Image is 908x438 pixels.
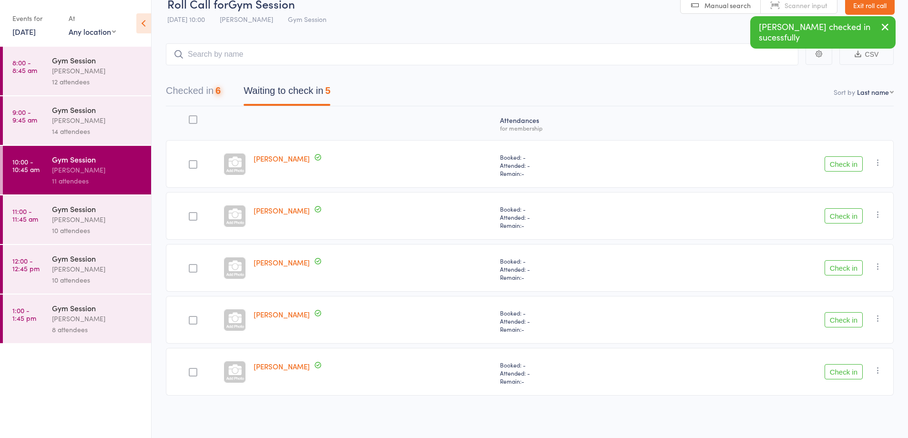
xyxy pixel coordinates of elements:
button: Check in [825,208,863,224]
div: 5 [325,85,330,96]
label: Sort by [834,87,855,97]
button: Check in [825,312,863,327]
div: [PERSON_NAME] [52,115,143,126]
div: [PERSON_NAME] [52,214,143,225]
button: Check in [825,364,863,379]
a: [PERSON_NAME] [254,361,310,371]
span: Manual search [704,0,751,10]
button: Waiting to check in5 [244,81,330,106]
div: [PERSON_NAME] [52,313,143,324]
time: 1:00 - 1:45 pm [12,306,36,322]
time: 9:00 - 9:45 am [12,108,37,123]
span: [PERSON_NAME] [220,14,273,24]
span: Booked: - [500,257,654,265]
div: 14 attendees [52,126,143,137]
span: Attended: - [500,265,654,273]
input: Search by name [166,43,798,65]
span: Remain: [500,169,654,177]
span: Booked: - [500,309,654,317]
span: - [521,221,524,229]
div: Gym Session [52,154,143,164]
span: Attended: - [500,161,654,169]
div: Atten­dances [496,111,658,136]
div: 11 attendees [52,175,143,186]
span: - [521,169,524,177]
span: Attended: - [500,213,654,221]
span: - [521,377,524,385]
a: 1:00 -1:45 pmGym Session[PERSON_NAME]8 attendees [3,295,151,343]
span: Attended: - [500,369,654,377]
a: 12:00 -12:45 pmGym Session[PERSON_NAME]10 attendees [3,245,151,294]
div: 10 attendees [52,225,143,236]
span: Remain: [500,221,654,229]
span: Booked: - [500,361,654,369]
span: - [521,325,524,333]
div: [PERSON_NAME] [52,264,143,275]
button: Check in [825,260,863,275]
div: 10 attendees [52,275,143,285]
time: 8:00 - 8:45 am [12,59,37,74]
time: 11:00 - 11:45 am [12,207,38,223]
span: Booked: - [500,153,654,161]
div: for membership [500,125,654,131]
a: 9:00 -9:45 amGym Session[PERSON_NAME]14 attendees [3,96,151,145]
button: CSV [839,44,894,65]
span: Remain: [500,325,654,333]
a: 10:00 -10:45 amGym Session[PERSON_NAME]11 attendees [3,146,151,194]
button: Check in [825,156,863,172]
div: Gym Session [52,253,143,264]
span: Gym Session [288,14,326,24]
div: At [69,10,116,26]
div: Gym Session [52,104,143,115]
div: Gym Session [52,204,143,214]
span: Booked: - [500,205,654,213]
span: Scanner input [785,0,827,10]
span: Attended: - [500,317,654,325]
div: 12 attendees [52,76,143,87]
a: [DATE] [12,26,36,37]
a: [PERSON_NAME] [254,153,310,163]
span: - [521,273,524,281]
div: Last name [857,87,889,97]
div: 8 attendees [52,324,143,335]
span: Remain: [500,273,654,281]
time: 12:00 - 12:45 pm [12,257,40,272]
a: [PERSON_NAME] [254,309,310,319]
a: [PERSON_NAME] [254,205,310,215]
a: 11:00 -11:45 amGym Session[PERSON_NAME]10 attendees [3,195,151,244]
div: [PERSON_NAME] [52,65,143,76]
time: 10:00 - 10:45 am [12,158,40,173]
div: Events for [12,10,59,26]
div: [PERSON_NAME] checked in sucessfully [750,16,896,49]
div: Gym Session [52,55,143,65]
span: Remain: [500,377,654,385]
a: [PERSON_NAME] [254,257,310,267]
button: Checked in6 [166,81,221,106]
a: 8:00 -8:45 amGym Session[PERSON_NAME]12 attendees [3,47,151,95]
div: Any location [69,26,116,37]
div: Gym Session [52,303,143,313]
div: 6 [215,85,221,96]
div: [PERSON_NAME] [52,164,143,175]
span: [DATE] 10:00 [167,14,205,24]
